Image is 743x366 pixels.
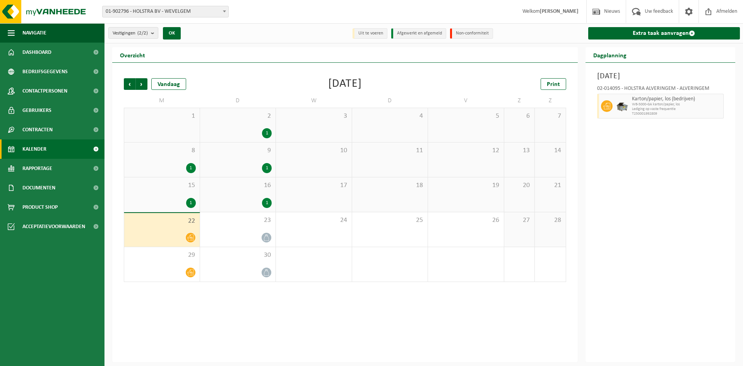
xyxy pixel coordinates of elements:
span: 2 [204,112,272,120]
span: Gebruikers [22,101,51,120]
button: Vestigingen(2/2) [108,27,158,39]
span: Print [547,81,560,88]
span: 1 [128,112,196,120]
span: 19 [432,181,500,190]
div: 1 [186,163,196,173]
span: 01-902796 - HOLSTRA BV - WEVELGEM [103,6,228,17]
h3: [DATE] [597,70,724,82]
span: 3 [280,112,348,120]
span: 13 [508,146,531,155]
span: 4 [356,112,424,120]
span: 23 [204,216,272,225]
span: 18 [356,181,424,190]
span: Contracten [22,120,53,139]
div: 1 [262,198,272,208]
td: V [428,94,504,108]
span: 5 [432,112,500,120]
span: Product Shop [22,198,58,217]
td: Z [504,94,535,108]
span: 28 [539,216,562,225]
img: WB-5000-GAL-GY-01 [616,100,628,112]
span: Contactpersonen [22,81,67,101]
span: Dashboard [22,43,51,62]
div: 02-014095 - HOLSTRA ALVERINGEM - ALVERINGEM [597,86,724,94]
span: 27 [508,216,531,225]
span: 11 [356,146,424,155]
span: 16 [204,181,272,190]
span: 9 [204,146,272,155]
div: 1 [262,128,272,138]
span: 14 [539,146,562,155]
li: Uit te voeren [353,28,387,39]
span: Documenten [22,178,55,198]
a: Extra taak aanvragen [588,27,740,40]
button: OK [163,27,181,40]
td: M [124,94,200,108]
div: Vandaag [151,78,186,90]
div: 1 [186,198,196,208]
a: Print [541,78,566,90]
div: 1 [262,163,272,173]
span: Volgende [136,78,147,90]
td: D [352,94,428,108]
span: 01-902796 - HOLSTRA BV - WEVELGEM [102,6,229,17]
span: Karton/papier, los (bedrijven) [632,96,722,102]
span: 30 [204,251,272,259]
td: Z [535,94,566,108]
span: Navigatie [22,23,46,43]
span: 20 [508,181,531,190]
span: 6 [508,112,531,120]
span: Bedrijfsgegevens [22,62,68,81]
td: W [276,94,352,108]
div: [DATE] [328,78,362,90]
span: 24 [280,216,348,225]
span: Vorige [124,78,135,90]
span: 29 [128,251,196,259]
span: 15 [128,181,196,190]
span: 21 [539,181,562,190]
span: Lediging op vaste frequentie [632,107,722,112]
span: Rapportage [22,159,52,178]
span: 17 [280,181,348,190]
h2: Overzicht [112,47,153,62]
td: D [200,94,276,108]
span: 12 [432,146,500,155]
count: (2/2) [137,31,148,36]
li: Afgewerkt en afgemeld [391,28,446,39]
span: T250001992809 [632,112,722,116]
strong: [PERSON_NAME] [540,9,579,14]
span: WB-5000-GA karton/papier, los [632,102,722,107]
span: 8 [128,146,196,155]
span: 26 [432,216,500,225]
li: Non-conformiteit [450,28,493,39]
span: 7 [539,112,562,120]
span: Vestigingen [113,27,148,39]
span: Acceptatievoorwaarden [22,217,85,236]
span: 25 [356,216,424,225]
span: 22 [128,217,196,225]
h2: Dagplanning [585,47,634,62]
span: Kalender [22,139,46,159]
span: 10 [280,146,348,155]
